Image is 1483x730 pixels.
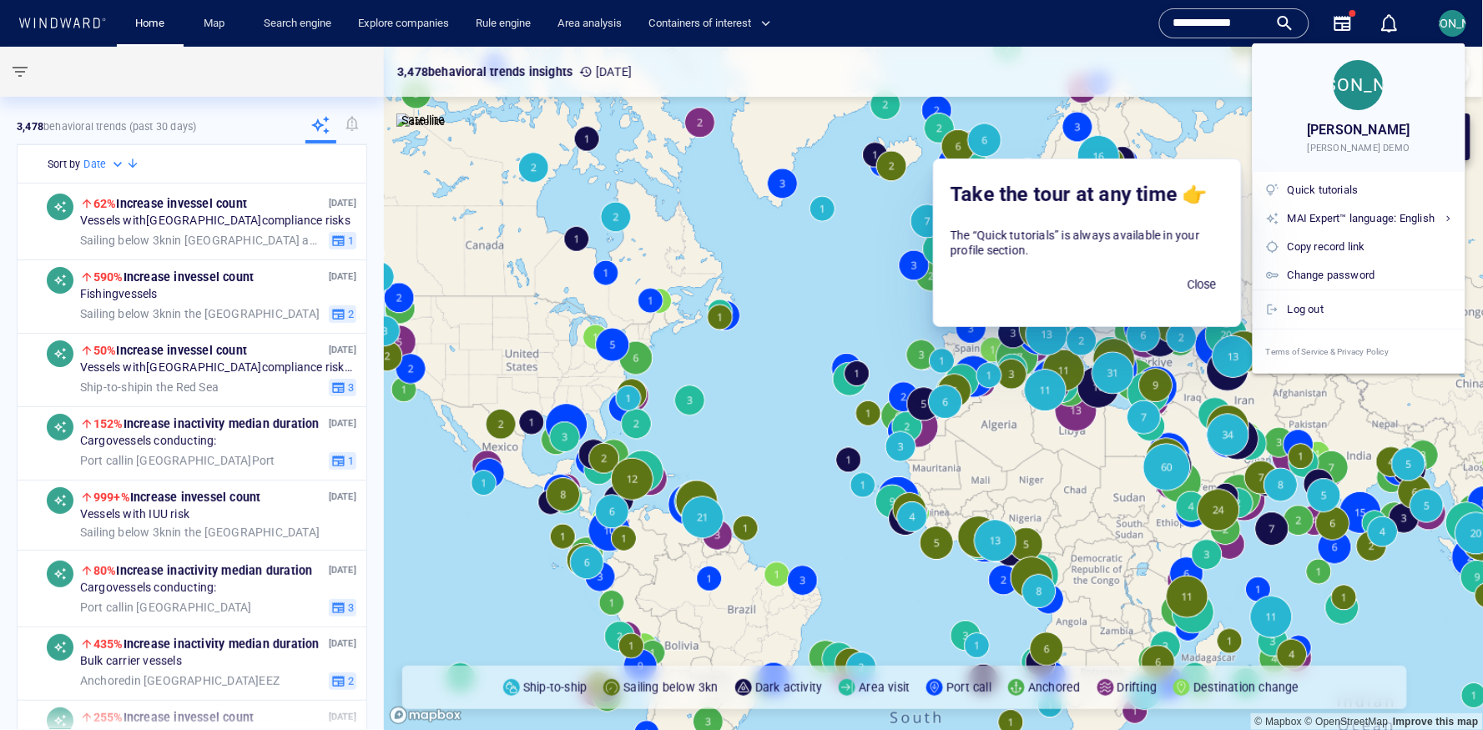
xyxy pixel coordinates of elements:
[1308,142,1410,155] span: [PERSON_NAME] DEMO
[1284,74,1434,95] span: [PERSON_NAME]
[1253,330,1465,374] a: Terms of Service & Privacy Policy
[951,182,1208,207] span: Take the tour at any time 👉
[1182,274,1222,295] span: Close
[1308,118,1411,142] span: [PERSON_NAME]
[1288,300,1452,319] div: Log out
[1175,269,1228,300] button: Close
[1288,181,1452,199] div: Quick tutorials
[1412,655,1470,717] iframe: Chat
[1288,238,1452,256] div: Copy record link
[1288,209,1452,228] div: MAI Expert™ language: English
[1288,266,1452,284] div: Change password
[951,229,1224,258] h6: The “Quick tutorials” is always available in your profile section.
